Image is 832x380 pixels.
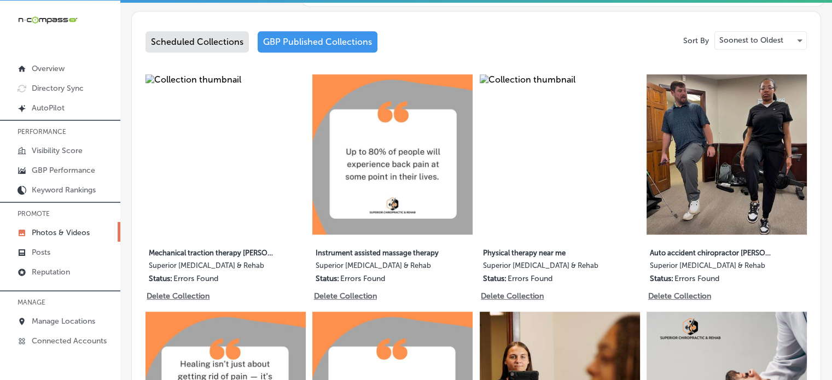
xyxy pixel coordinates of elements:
[648,291,710,301] p: Delete Collection
[32,336,107,346] p: Connected Accounts
[32,146,83,155] p: Visibility Score
[316,274,339,283] p: Status:
[340,274,385,283] p: Errors Found
[18,15,78,25] img: 660ab0bf-5cc7-4cb8-ba1c-48b5ae0f18e60NCTV_CLogo_TV_Black_-500x88.png
[674,274,719,283] p: Errors Found
[715,32,806,49] div: Soonest to Oldest
[32,267,70,277] p: Reputation
[650,274,673,283] p: Status:
[683,36,709,45] p: Sort By
[32,84,84,93] p: Directory Sync
[258,31,377,52] div: GBP Published Collections
[32,64,65,73] p: Overview
[483,274,507,283] p: Status:
[32,185,96,195] p: Keyword Rankings
[149,274,172,283] p: Status:
[149,261,274,274] label: Superior [MEDICAL_DATA] & Rehab
[149,242,274,261] label: Mechanical traction therapy [PERSON_NAME] Carbon
[719,35,783,45] p: Soonest to Oldest
[32,248,50,257] p: Posts
[647,74,807,235] img: Collection thumbnail
[147,291,208,301] p: Delete Collection
[480,74,640,235] img: Collection thumbnail
[32,103,65,113] p: AutoPilot
[32,228,90,237] p: Photos & Videos
[481,291,543,301] p: Delete Collection
[314,291,376,301] p: Delete Collection
[650,242,775,261] label: Auto accident chiropractor [PERSON_NAME] Carbon
[508,274,552,283] p: Errors Found
[483,261,608,274] label: Superior [MEDICAL_DATA] & Rehab
[483,242,608,261] label: Physical therapy near me
[32,317,95,326] p: Manage Locations
[32,166,95,175] p: GBP Performance
[146,74,306,235] img: Collection thumbnail
[312,74,473,235] img: Collection thumbnail
[316,261,440,274] label: Superior [MEDICAL_DATA] & Rehab
[650,261,775,274] label: Superior [MEDICAL_DATA] & Rehab
[146,31,249,52] div: Scheduled Collections
[173,274,218,283] p: Errors Found
[316,242,440,261] label: Instrument assisted massage therapy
